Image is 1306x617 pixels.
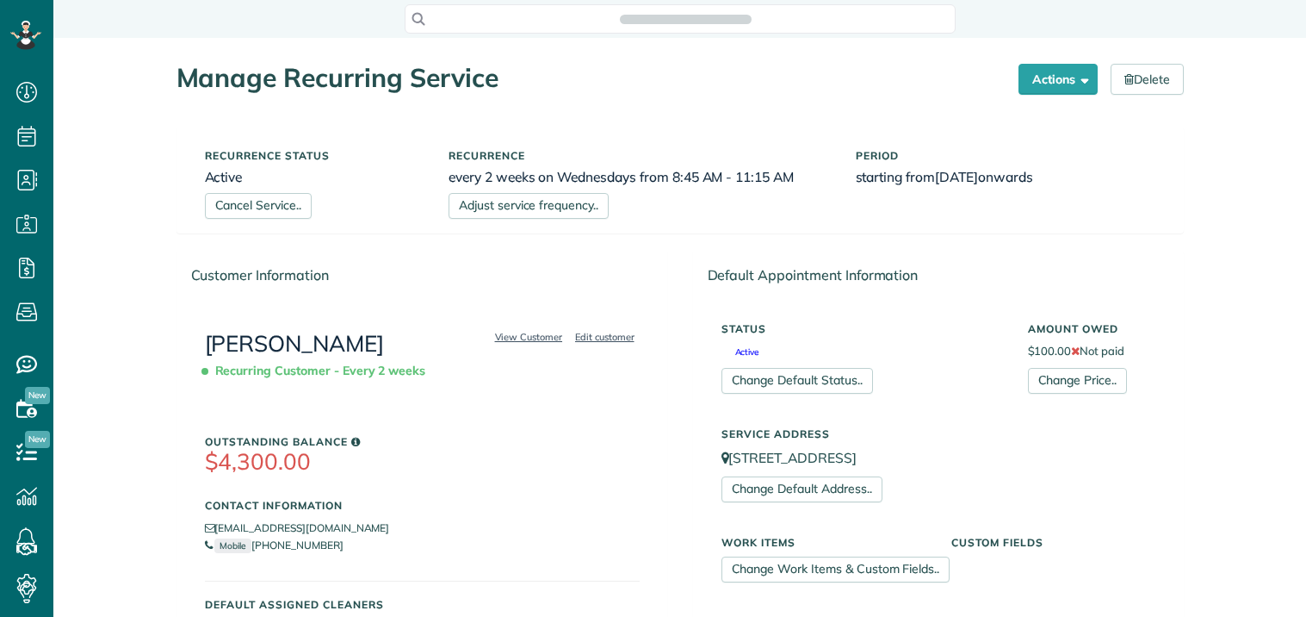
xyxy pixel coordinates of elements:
a: Change Price.. [1028,368,1127,394]
a: Adjust service frequency.. [449,193,609,219]
h6: Active [205,170,424,184]
span: New [25,431,50,448]
h5: Recurrence [449,150,830,161]
span: Active [721,348,759,357]
a: Edit customer [570,329,640,345]
a: Mobile[PHONE_NUMBER] [205,539,344,552]
a: Cancel Service.. [205,193,312,219]
h5: Custom Fields [951,537,1155,548]
li: [EMAIL_ADDRESS][DOMAIN_NAME] [205,520,640,537]
button: Actions [1018,64,1098,95]
div: Default Appointment Information [694,252,1183,299]
h6: every 2 weeks on Wednesdays from 8:45 AM - 11:15 AM [449,170,830,184]
span: New [25,387,50,404]
h5: Default Assigned Cleaners [205,599,640,610]
p: [STREET_ADDRESS] [721,448,1155,468]
h5: Outstanding Balance [205,436,640,447]
h3: $4,300.00 [205,450,640,475]
span: Recurring Customer - Every 2 weeks [205,356,433,386]
h5: Recurrence status [205,150,424,161]
h5: Period [856,150,1155,161]
span: [DATE] [935,168,978,185]
a: View Customer [490,329,568,345]
h5: Work Items [721,537,925,548]
a: [PERSON_NAME] [205,329,385,358]
h1: Manage Recurring Service [176,64,1006,92]
a: Delete [1111,64,1184,95]
h5: Amount Owed [1028,323,1155,334]
small: Mobile [214,539,251,553]
a: Change Work Items & Custom Fields.. [721,557,950,583]
div: Customer Information [177,252,667,299]
a: Change Default Address.. [721,477,882,502]
h5: Status [721,323,1002,334]
a: Change Default Status.. [721,368,873,394]
h6: starting from onwards [856,170,1155,184]
span: Search ZenMaid… [637,10,734,28]
h5: Service Address [721,428,1155,439]
h5: Contact Information [205,500,640,511]
div: $100.00 Not paid [1015,315,1168,394]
